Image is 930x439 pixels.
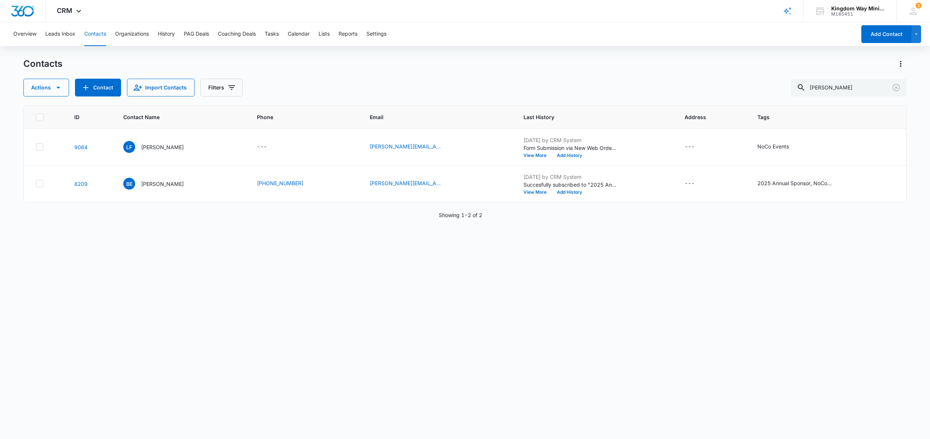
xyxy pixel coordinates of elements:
[57,7,72,14] span: CRM
[523,113,656,121] span: Last History
[370,179,457,188] div: Email - brad@advancedroofingtech.com - Select to Edit Field
[319,22,330,46] button: Lists
[265,22,279,46] button: Tasks
[84,22,106,46] button: Contacts
[123,141,135,153] span: LF
[685,113,729,121] span: Address
[831,12,885,17] div: account id
[552,153,587,158] button: Add History
[523,136,616,144] p: [DATE] by CRM System
[370,113,495,121] span: Email
[339,22,358,46] button: Reports
[370,142,444,150] a: [PERSON_NAME][EMAIL_ADDRESS][DOMAIN_NAME]
[757,179,832,187] div: 2025 Annual Sponsor, NoCo Events, Sponsors
[257,179,303,187] a: [PHONE_NUMBER]
[523,181,616,189] p: Succesfully subscribed to "2025 Annual Sponsors".
[158,22,175,46] button: History
[366,22,386,46] button: Settings
[685,142,695,151] div: ---
[523,144,616,152] p: Form Submission via New Web Order - Shop App Duplicate contact submission: Subject: Kingdom Way M...
[757,142,802,151] div: Tags - NoCo Events - Select to Edit Field
[13,22,36,46] button: Overview
[916,3,921,9] div: notifications count
[23,58,62,69] h1: Contacts
[552,190,587,194] button: Add History
[74,144,88,150] a: Navigate to contact details page for Lisa Feeney
[861,25,911,43] button: Add Contact
[23,79,69,96] button: Actions
[370,142,457,151] div: Email - lisa@advancedroofingtech.com - Select to Edit Field
[288,22,310,46] button: Calendar
[257,142,280,151] div: Phone - - Select to Edit Field
[685,179,708,188] div: Address - - Select to Edit Field
[523,173,616,181] p: [DATE] by CRM System
[74,113,95,121] span: ID
[757,142,789,150] div: NoCo Events
[184,22,209,46] button: PAG Deals
[757,179,845,188] div: Tags - 2025 Annual Sponsor, NoCo Events, Sponsors - Select to Edit Field
[523,190,552,194] button: View More
[200,79,242,96] button: Filters
[218,22,256,46] button: Coaching Deals
[123,178,197,190] div: Contact Name - Brad Evans - Select to Edit Field
[123,113,228,121] span: Contact Name
[685,179,695,188] div: ---
[123,141,197,153] div: Contact Name - Lisa Feeney - Select to Edit Field
[257,113,341,121] span: Phone
[141,143,184,151] p: [PERSON_NAME]
[757,113,884,121] span: Tags
[916,3,921,9] span: 1
[257,179,317,188] div: Phone - (970) 566-1765 - Select to Edit Field
[831,6,885,12] div: account name
[257,142,267,151] div: ---
[439,211,482,219] p: Showing 1-2 of 2
[370,179,444,187] a: [PERSON_NAME][EMAIL_ADDRESS][DOMAIN_NAME]
[74,181,88,187] a: Navigate to contact details page for Brad Evans
[791,79,907,96] input: Search Contacts
[115,22,149,46] button: Organizations
[685,142,708,151] div: Address - - Select to Edit Field
[141,180,184,188] p: [PERSON_NAME]
[523,153,552,158] button: View More
[895,58,907,70] button: Actions
[123,178,135,190] span: BE
[45,22,75,46] button: Leads Inbox
[127,79,195,96] button: Import Contacts
[890,82,902,94] button: Clear
[75,79,121,96] button: Add Contact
